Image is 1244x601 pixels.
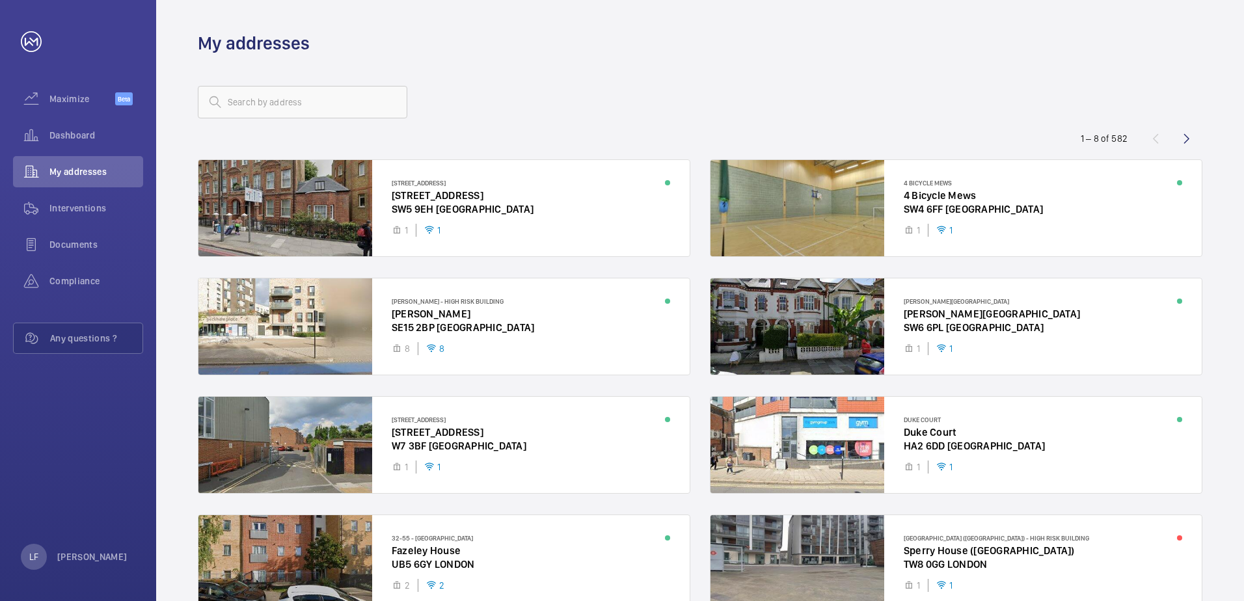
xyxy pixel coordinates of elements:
span: Maximize [49,92,115,105]
span: Dashboard [49,129,143,142]
div: 1 – 8 of 582 [1081,132,1128,145]
p: LF [29,550,38,563]
span: Interventions [49,202,143,215]
span: Compliance [49,274,143,287]
p: [PERSON_NAME] [57,550,128,563]
span: Documents [49,238,143,251]
span: My addresses [49,165,143,178]
h1: My addresses [198,31,310,55]
input: Search by address [198,86,407,118]
span: Beta [115,92,133,105]
span: Any questions ? [50,332,142,345]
